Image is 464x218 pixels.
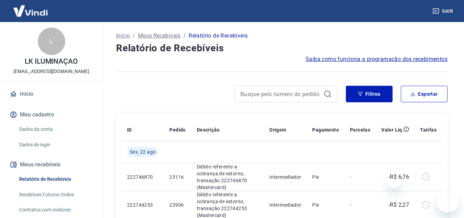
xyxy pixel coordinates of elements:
[116,41,448,55] h4: Relatório de Recebíveis
[16,172,94,186] a: Relatório de Recebíveis
[127,126,132,133] p: ID
[8,0,53,21] img: Vindi
[169,201,185,208] p: 22906
[350,174,370,180] p: -
[388,201,409,209] p: -R$ 2,27
[8,107,94,122] button: Meu cadastro
[381,126,404,133] p: Valor Líq.
[312,174,339,180] p: Pix
[197,126,220,133] p: Descrição
[312,126,339,133] p: Pagamento
[431,5,456,18] button: Sair
[312,201,339,208] p: Pix
[269,126,286,133] p: Origem
[437,190,459,212] iframe: Botão para abrir a janela de mensagens
[183,32,186,40] p: /
[306,55,448,63] a: Saiba como funciona a programação dos recebimentos
[16,188,94,202] a: Recebíveis Futuros Online
[240,89,321,99] input: Busque pelo número do pedido
[169,174,185,180] p: 23116
[350,126,370,133] p: Parcelas
[169,126,185,133] p: Pedido
[16,122,94,136] a: Dados da conta
[133,32,135,40] p: /
[16,203,94,217] a: Contratos com credores
[8,157,94,172] button: Meus recebíveis
[127,201,158,208] p: 222744253
[138,32,181,40] a: Meus Recebíveis
[8,86,94,102] a: Início
[16,138,94,152] a: Dados de login
[269,201,301,208] p: Intermediador
[401,86,448,102] button: Exportar
[25,58,78,65] p: LK ILUMINAÇAO
[38,28,65,55] div: L
[197,163,258,191] p: Débito referente a cobrança de estorno, transação 222746870 (Mastercard)
[130,148,156,155] span: Sex, 22 ago
[387,174,401,188] iframe: Fechar mensagem
[116,32,130,40] a: Início
[189,32,248,40] p: Relatório de Recebíveis
[346,86,393,102] button: Filtros
[13,68,89,75] p: [EMAIL_ADDRESS][DOMAIN_NAME]
[269,174,301,180] p: Intermediador
[127,174,158,180] p: 222746870
[420,126,437,133] p: Tarifas
[350,201,370,208] p: -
